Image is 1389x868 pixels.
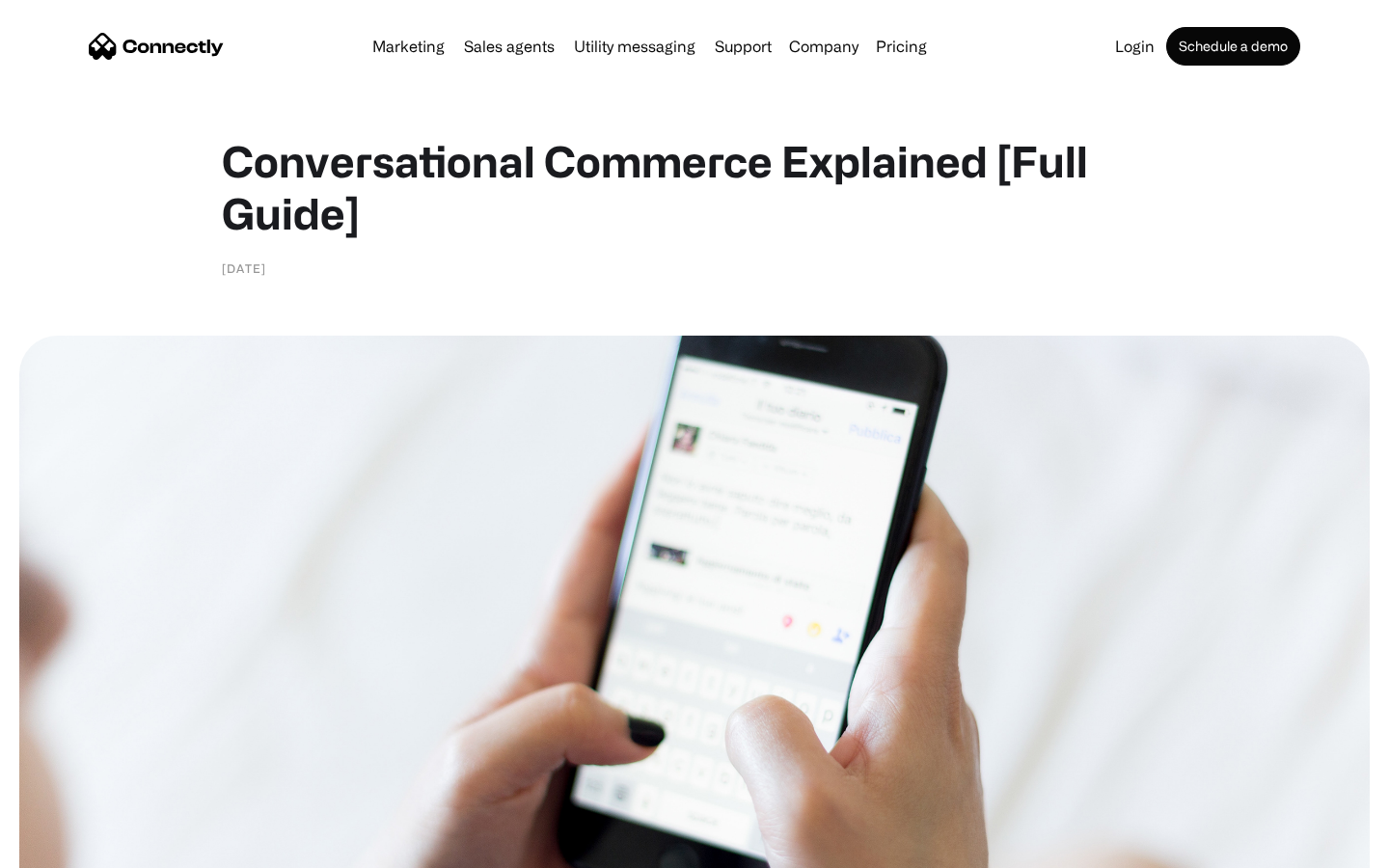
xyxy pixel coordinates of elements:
ul: Language list [39,834,116,861]
a: Utility messaging [566,39,703,54]
a: Pricing [868,39,935,54]
div: [DATE] [222,258,266,278]
aside: Language selected: English [19,834,116,861]
a: Support [707,39,779,54]
a: Login [1107,39,1162,54]
a: Schedule a demo [1166,27,1300,66]
a: Sales agents [456,39,562,54]
a: Marketing [365,39,452,54]
div: Company [789,33,858,60]
h1: Conversational Commerce Explained [Full Guide] [222,135,1167,239]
